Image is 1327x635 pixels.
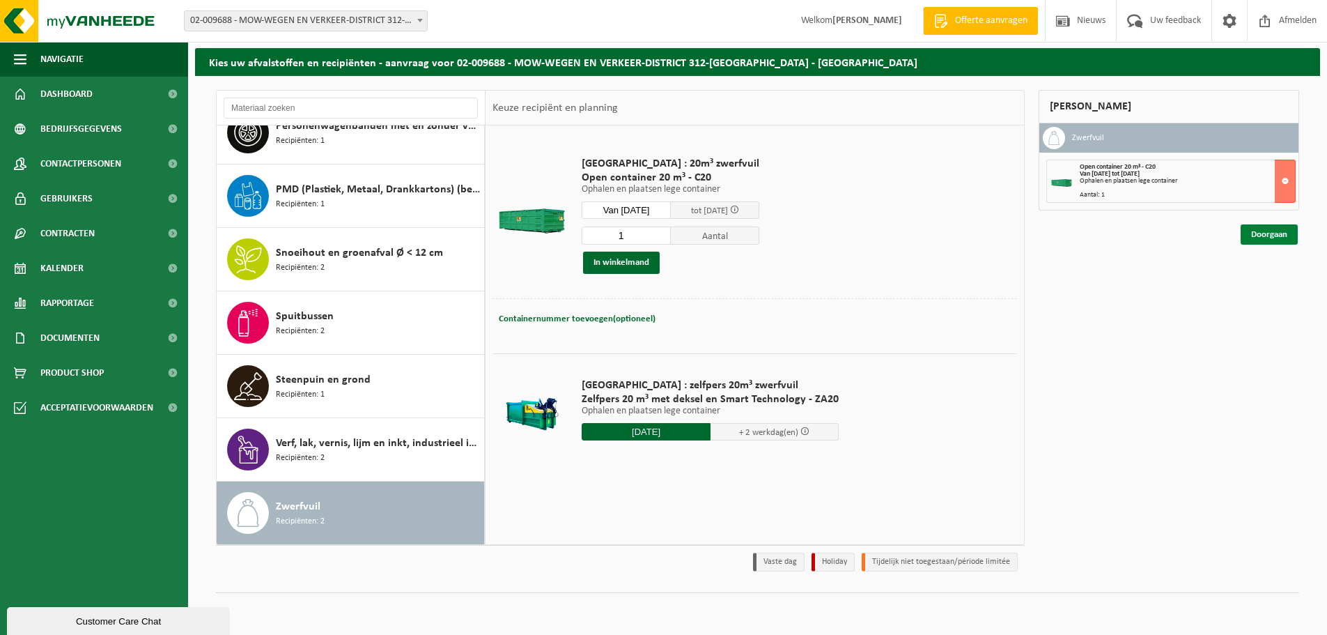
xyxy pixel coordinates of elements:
[276,308,334,325] span: Spuitbussen
[276,372,371,388] span: Steenpuin en grond
[276,515,325,528] span: Recipiënten: 2
[276,388,325,401] span: Recipiënten: 1
[923,7,1038,35] a: Offerte aanvragen
[40,181,93,216] span: Gebruikers
[40,321,100,355] span: Documenten
[217,355,485,418] button: Steenpuin en grond Recipiënten: 1
[276,118,481,135] span: Personenwagenbanden met en zonder velg
[582,406,839,416] p: Ophalen en plaatsen lege container
[486,91,625,125] div: Keuze recipiënt en planning
[497,309,657,329] button: Containernummer toevoegen(optioneel)
[1080,163,1156,171] span: Open container 20 m³ - C20
[832,15,902,26] strong: [PERSON_NAME]
[582,185,759,194] p: Ophalen en plaatsen lege container
[7,604,233,635] iframe: chat widget
[1080,192,1295,199] div: Aantal: 1
[739,428,798,437] span: + 2 werkdag(en)
[1072,127,1104,149] h3: Zwerfvuil
[195,48,1320,75] h2: Kies uw afvalstoffen en recipiënten - aanvraag voor 02-009688 - MOW-WEGEN EN VERKEER-DISTRICT 312...
[691,206,728,215] span: tot [DATE]
[1039,90,1299,123] div: [PERSON_NAME]
[582,378,839,392] span: [GEOGRAPHIC_DATA] : zelfpers 20m³ zwerfvuil
[40,251,84,286] span: Kalender
[1241,224,1298,245] a: Doorgaan
[276,181,481,198] span: PMD (Plastiek, Metaal, Drankkartons) (bedrijven)
[1080,170,1140,178] strong: Van [DATE] tot [DATE]
[812,553,855,572] li: Holiday
[40,146,121,181] span: Contactpersonen
[499,314,655,323] span: Containernummer toevoegen(optioneel)
[276,498,320,515] span: Zwerfvuil
[40,216,95,251] span: Contracten
[40,42,84,77] span: Navigatie
[276,198,325,211] span: Recipiënten: 1
[583,252,660,274] button: In winkelmand
[40,112,122,146] span: Bedrijfsgegevens
[276,435,481,452] span: Verf, lak, vernis, lijm en inkt, industrieel in kleinverpakking
[40,286,94,321] span: Rapportage
[217,165,485,228] button: PMD (Plastiek, Metaal, Drankkartons) (bedrijven) Recipiënten: 1
[217,291,485,355] button: Spuitbussen Recipiënten: 2
[217,101,485,165] button: Personenwagenbanden met en zonder velg Recipiënten: 1
[217,418,485,482] button: Verf, lak, vernis, lijm en inkt, industrieel in kleinverpakking Recipiënten: 2
[276,261,325,275] span: Recipiënten: 2
[582,157,759,171] span: [GEOGRAPHIC_DATA] : 20m³ zwerfvuil
[185,11,427,31] span: 02-009688 - MOW-WEGEN EN VERKEER-DISTRICT 312-KORTRIJK - KORTRIJK
[671,227,760,245] span: Aantal
[276,452,325,465] span: Recipiënten: 2
[40,355,104,390] span: Product Shop
[952,14,1031,28] span: Offerte aanvragen
[1080,178,1295,185] div: Ophalen en plaatsen lege container
[582,423,711,441] input: Selecteer datum
[224,98,478,118] input: Materiaal zoeken
[184,10,428,31] span: 02-009688 - MOW-WEGEN EN VERKEER-DISTRICT 312-KORTRIJK - KORTRIJK
[40,77,93,112] span: Dashboard
[862,553,1018,572] li: Tijdelijk niet toegestaan/période limitée
[276,325,325,338] span: Recipiënten: 2
[582,171,759,185] span: Open container 20 m³ - C20
[40,390,153,425] span: Acceptatievoorwaarden
[276,245,443,261] span: Snoeihout en groenafval Ø < 12 cm
[582,392,839,406] span: Zelfpers 20 m³ met deksel en Smart Technology - ZA20
[276,135,325,148] span: Recipiënten: 1
[753,553,805,572] li: Vaste dag
[217,482,485,544] button: Zwerfvuil Recipiënten: 2
[582,201,671,219] input: Selecteer datum
[217,228,485,291] button: Snoeihout en groenafval Ø < 12 cm Recipiënten: 2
